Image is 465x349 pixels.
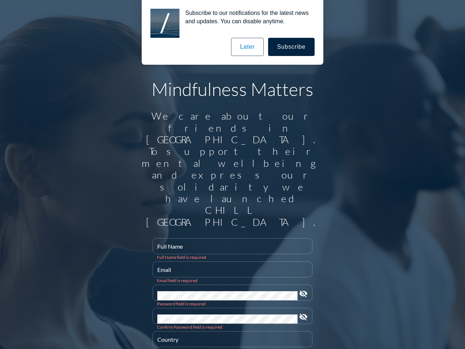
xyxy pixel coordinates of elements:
input: Full Name [157,245,308,254]
h1: Mindfulness Matters [138,78,327,100]
input: Country [157,338,308,347]
input: Email [157,268,308,277]
div: Email field is required [157,278,308,283]
div: Full Name field is required [157,254,308,260]
div: We care about our friends in [GEOGRAPHIC_DATA]. To support their mental wellbeing and express our... [138,110,327,228]
div: Confirm Password field is required [157,324,308,330]
i: visibility_off [299,289,308,298]
div: Password field is required [157,301,308,306]
img: notification icon [150,9,179,38]
button: Later [231,38,264,56]
i: visibility_off [299,313,308,321]
div: Subscribe to our notifications for the latest news and updates. You can disable anytime. [179,9,315,25]
input: Password [157,291,298,300]
input: Confirm Password [157,314,298,324]
button: Subscribe [268,38,315,56]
